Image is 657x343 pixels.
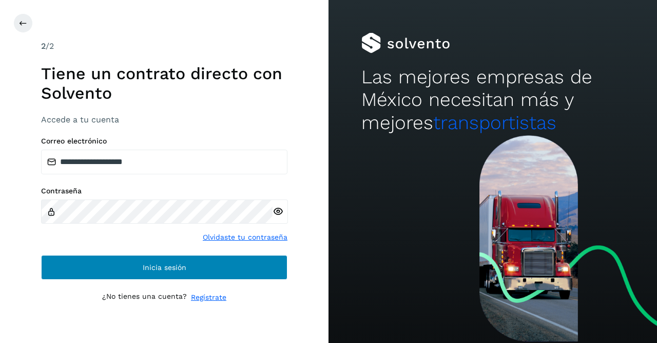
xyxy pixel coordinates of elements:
[41,40,287,52] div: /2
[41,41,46,51] span: 2
[143,264,186,271] span: Inicia sesión
[203,232,287,243] a: Olvidaste tu contraseña
[41,115,287,124] h3: Accede a tu cuenta
[191,292,226,303] a: Regístrate
[41,255,287,280] button: Inicia sesión
[41,137,287,146] label: Correo electrónico
[41,64,287,103] h1: Tiene un contrato directo con Solvento
[41,187,287,195] label: Contraseña
[361,66,624,134] h2: Las mejores empresas de México necesitan más y mejores
[433,112,556,134] span: transportistas
[102,292,187,303] p: ¿No tienes una cuenta?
